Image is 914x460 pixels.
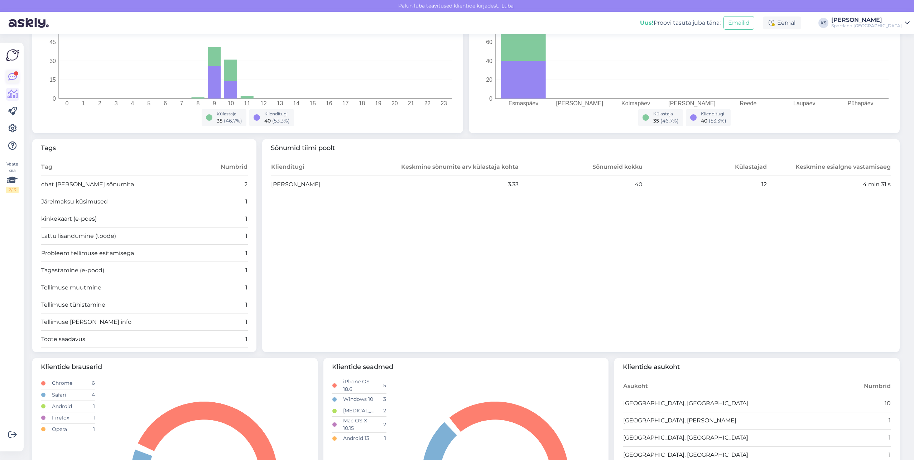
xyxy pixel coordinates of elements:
[486,58,492,64] tspan: 40
[85,389,95,401] td: 4
[709,118,726,124] span: ( 53.3 %)
[196,245,247,262] td: 1
[343,417,375,433] td: Mac OS X 10.15
[441,100,447,106] tspan: 23
[115,100,118,106] tspan: 3
[486,39,492,45] tspan: 60
[701,118,707,124] span: 40
[180,100,183,106] tspan: 7
[375,417,386,433] td: 2
[309,100,316,106] tspan: 15
[831,23,902,29] div: Sportland [GEOGRAPHIC_DATA]
[196,313,247,331] td: 1
[293,100,299,106] tspan: 14
[375,405,386,417] td: 2
[818,18,828,28] div: KS
[831,17,910,29] a: [PERSON_NAME]Sportland [GEOGRAPHIC_DATA]
[196,210,247,227] td: 1
[486,77,492,83] tspan: 20
[41,193,196,210] td: Järelmaksu küsimused
[6,161,19,193] div: Vaata siia
[395,176,519,193] td: 3.33
[227,100,234,106] tspan: 10
[623,429,757,446] td: [GEOGRAPHIC_DATA], [GEOGRAPHIC_DATA]
[41,245,196,262] td: Probleem tellimuse esitamisega
[41,362,309,372] span: Klientide brauserid
[85,378,95,389] td: 6
[147,100,150,106] tspan: 5
[85,412,95,423] td: 1
[41,313,196,331] td: Tellimuse [PERSON_NAME] info
[763,16,801,29] div: Eemal
[271,159,395,176] th: Klienditugi
[640,19,721,27] div: Proovi tasuta juba täna:
[52,389,84,401] td: Safari
[41,143,248,153] span: Tags
[643,159,767,176] th: Külastajad
[767,176,891,193] td: 4 min 31 s
[53,95,56,101] tspan: 0
[332,362,600,372] span: Klientide seadmed
[196,193,247,210] td: 1
[85,423,95,435] td: 1
[509,100,539,106] tspan: Esmaspäev
[224,118,242,124] span: ( 46.7 %)
[41,331,196,348] td: Toote saadavus
[41,296,196,313] td: Tellimuse tühistamine
[643,176,767,193] td: 12
[82,100,85,106] tspan: 1
[41,279,196,296] td: Tellimuse muutmine
[131,100,134,106] tspan: 4
[196,279,247,296] td: 1
[343,378,375,394] td: iPhone OS 18.6
[375,433,386,444] td: 1
[653,118,659,124] span: 35
[623,395,757,412] td: [GEOGRAPHIC_DATA], [GEOGRAPHIC_DATA]
[848,100,874,106] tspan: Pühapäev
[831,17,902,23] div: [PERSON_NAME]
[98,100,101,106] tspan: 2
[52,423,84,435] td: Opera
[49,77,56,83] tspan: 15
[52,401,84,412] td: Android
[391,100,398,106] tspan: 20
[6,48,19,62] img: Askly Logo
[196,262,247,279] td: 1
[640,19,654,26] b: Uus!
[623,378,757,395] th: Asukoht
[519,159,643,176] th: Sõnumeid kokku
[49,39,56,45] tspan: 45
[767,159,891,176] th: Keskmine esialgne vastamisaeg
[375,394,386,405] td: 3
[343,433,375,444] td: Android 13
[164,100,167,106] tspan: 6
[196,296,247,313] td: 1
[359,100,365,106] tspan: 18
[85,401,95,412] td: 1
[41,262,196,279] td: Tagastamine (e-pood)
[65,100,68,106] tspan: 0
[623,362,891,372] span: Klientide asukoht
[49,58,56,64] tspan: 30
[424,100,430,106] tspan: 22
[343,394,375,405] td: Windows 10
[701,111,726,117] div: Klienditugi
[668,100,716,107] tspan: [PERSON_NAME]
[757,412,891,429] td: 1
[395,159,519,176] th: Keskmine sõnumite arv külastaja kohta
[375,378,386,394] td: 5
[271,143,891,153] span: Sõnumid tiimi poolt
[556,100,603,107] tspan: [PERSON_NAME]
[623,412,757,429] td: [GEOGRAPHIC_DATA], [PERSON_NAME]
[244,100,250,106] tspan: 11
[217,118,222,124] span: 35
[41,159,196,176] th: Tag
[52,378,84,389] td: Chrome
[723,16,754,30] button: Emailid
[196,176,247,193] td: 2
[41,227,196,245] td: Lattu lisandumine (toode)
[408,100,414,106] tspan: 21
[272,118,290,124] span: ( 53.3 %)
[621,100,650,106] tspan: Kolmapäev
[326,100,332,106] tspan: 16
